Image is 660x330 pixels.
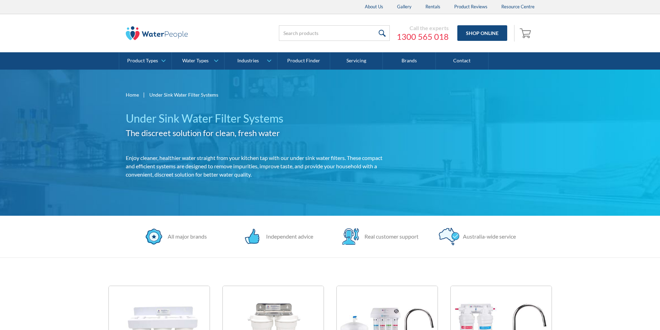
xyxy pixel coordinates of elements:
h1: Under Sink Water Filter Systems [126,110,392,127]
a: Water Types [172,52,224,70]
a: Industries [225,52,277,70]
div: Product Types [127,58,158,64]
img: shopping cart [520,27,533,38]
div: Call the experts [397,25,449,32]
div: Water Types [182,58,209,64]
div: Real customer support [361,232,419,241]
a: Product Finder [278,52,330,70]
h2: The discreet solution for clean, fresh water [126,127,392,139]
div: Industries [237,58,259,64]
a: Contact [436,52,489,70]
div: | [142,90,146,99]
img: The Water People [126,26,188,40]
div: Australia-wide service [459,232,516,241]
div: Independent advice [263,232,313,241]
input: Search products [279,25,390,41]
a: Shop Online [457,25,507,41]
a: Servicing [330,52,383,70]
a: Product Types [119,52,171,70]
a: Home [126,91,139,98]
a: 1300 565 018 [397,32,449,42]
a: Brands [383,52,435,70]
a: Open cart [518,25,535,42]
div: All major brands [164,232,207,241]
div: Under Sink Water Filter Systems [149,91,218,98]
p: Enjoy cleaner, healthier water straight from your kitchen tap with our under sink water filters. ... [126,154,392,179]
